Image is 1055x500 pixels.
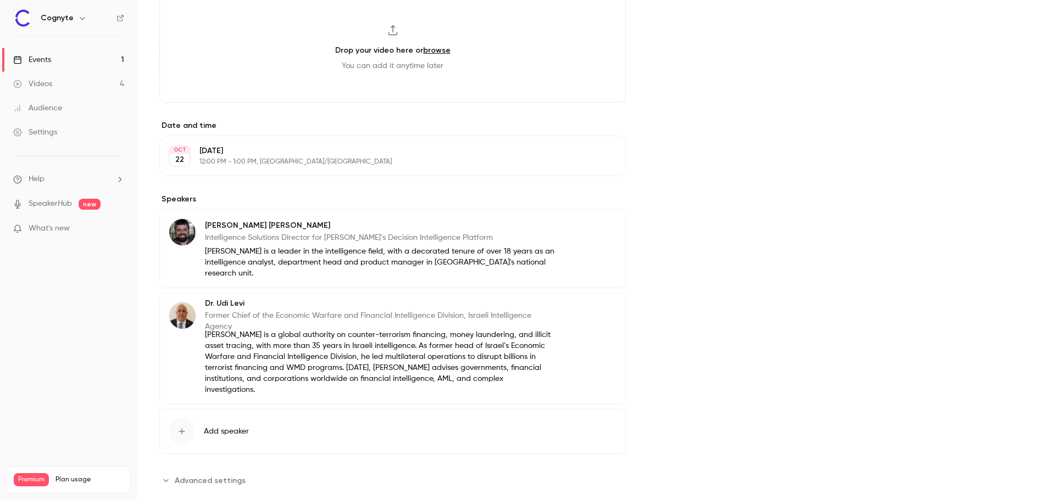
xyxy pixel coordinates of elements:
[159,293,626,405] div: Dr. Udi LeviDr. Udi LeviFormer Chief of the Economic Warfare and Financial Intelligence Division,...
[205,232,554,243] p: Intelligence Solutions Director for [PERSON_NAME]’s Decision Intelligence Platform
[29,223,70,234] span: What's new
[169,219,196,245] img: Omer Frenkel
[170,146,190,154] div: OCT
[205,246,554,279] p: [PERSON_NAME] is a leader in the intelligence field, with a decorated tenure of over 18 years as ...
[159,120,626,131] label: Date and time
[55,475,124,484] span: Plan usage
[204,426,249,437] span: Add speaker
[29,198,72,210] a: SpeakerHub
[13,173,124,185] li: help-dropdown-opener
[423,46,451,55] a: browse
[205,298,554,309] p: Dr. Udi Levi
[13,78,52,89] div: Videos
[14,473,49,486] span: Premium
[335,44,451,56] h3: Drop your video here or
[159,194,626,205] label: Speakers
[14,9,31,27] img: Cognyte
[29,173,45,185] span: Help
[175,154,184,165] p: 22
[159,471,252,489] button: Advanced settings
[342,60,443,71] span: You can add it anytime later
[13,54,51,65] div: Events
[205,220,554,231] p: [PERSON_NAME] [PERSON_NAME]
[79,199,101,210] span: new
[199,158,568,166] p: 12:00 PM - 1:00 PM, [GEOGRAPHIC_DATA]/[GEOGRAPHIC_DATA]
[199,145,568,156] p: [DATE]
[159,471,626,489] section: Advanced settings
[159,209,626,288] div: Omer Frenkel[PERSON_NAME] [PERSON_NAME]Intelligence Solutions Director for [PERSON_NAME]’s Decisi...
[205,329,554,395] p: [PERSON_NAME] is a global authority on counter-terrorism financing, money laundering, and illicit...
[41,13,74,24] h6: Cognyte
[159,409,626,454] button: Add speaker
[13,103,62,114] div: Audience
[13,127,57,138] div: Settings
[169,302,196,329] img: Dr. Udi Levi
[205,310,554,332] p: Former Chief of the Economic Warfare and Financial Intelligence Division, Israeli Intelligence Ag...
[175,475,246,486] span: Advanced settings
